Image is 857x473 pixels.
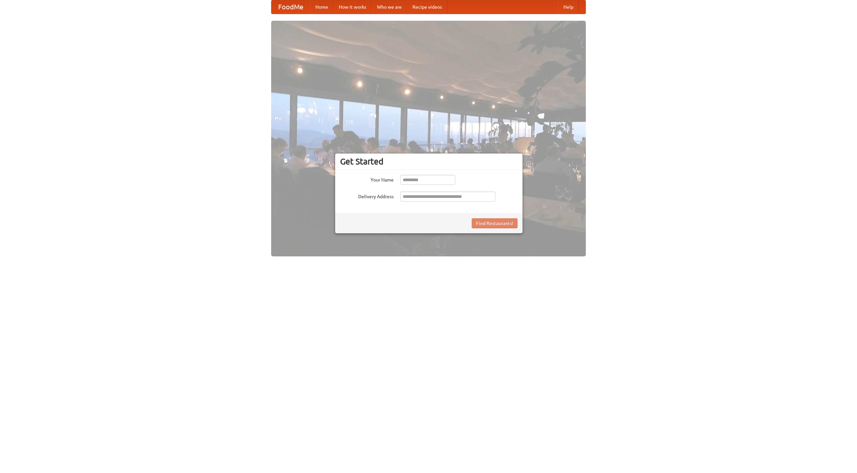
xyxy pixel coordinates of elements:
a: FoodMe [271,0,310,14]
a: Recipe videos [407,0,447,14]
button: Find Restaurants! [472,218,518,228]
label: Your Name [340,175,394,183]
a: How it works [333,0,372,14]
h3: Get Started [340,156,518,166]
label: Delivery Address [340,192,394,200]
a: Who we are [372,0,407,14]
a: Home [310,0,333,14]
a: Help [558,0,579,14]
